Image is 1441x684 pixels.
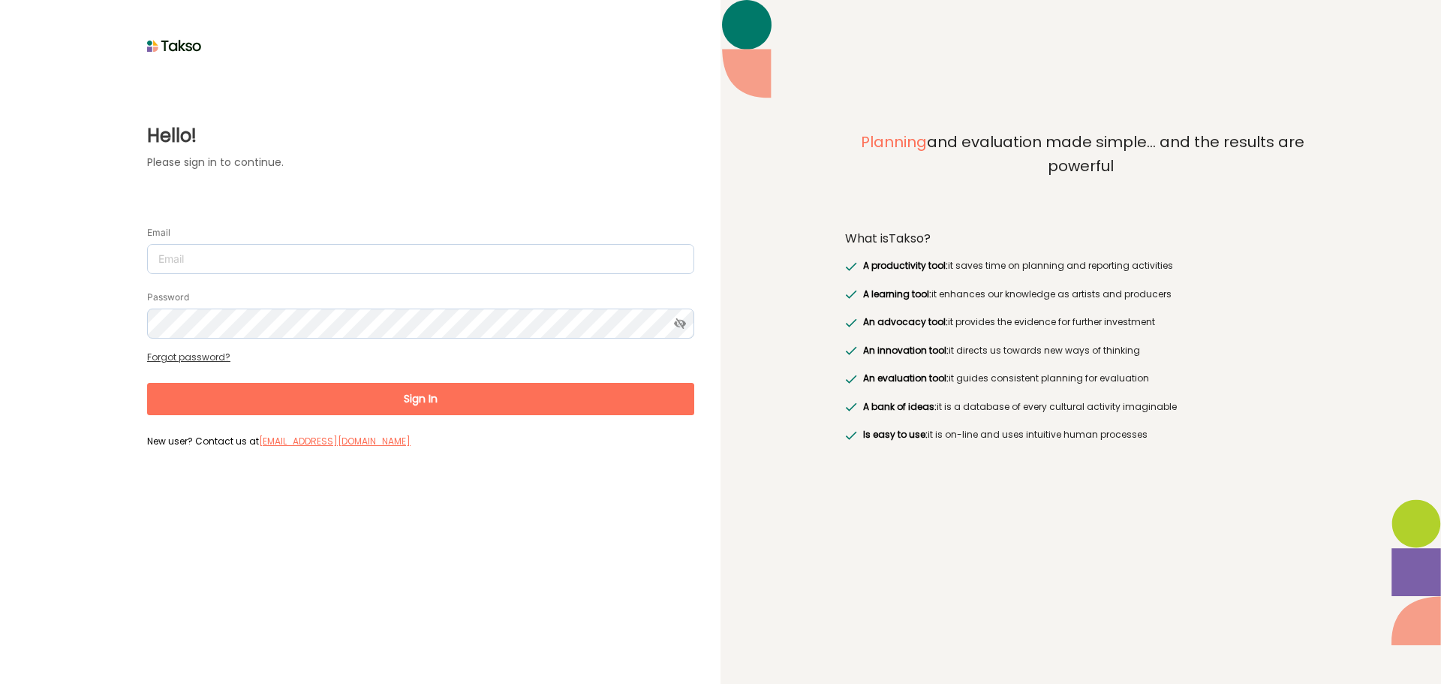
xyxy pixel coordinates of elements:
label: Please sign in to continue. [147,155,694,170]
label: it directs us towards new ways of thinking [859,343,1139,358]
span: A bank of ideas: [863,400,937,413]
img: greenRight [845,402,857,411]
label: it is on-line and uses intuitive human processes [859,427,1147,442]
a: [EMAIL_ADDRESS][DOMAIN_NAME] [259,435,411,447]
span: A productivity tool: [863,259,948,272]
label: What is [845,231,931,246]
span: An innovation tool: [863,344,949,357]
span: An advocacy tool: [863,315,948,328]
img: greenRight [845,318,857,327]
a: Forgot password? [147,351,230,363]
img: greenRight [845,290,857,299]
label: [EMAIL_ADDRESS][DOMAIN_NAME] [259,434,411,449]
label: it saves time on planning and reporting activities [859,258,1172,273]
span: An evaluation tool: [863,372,949,384]
span: Planning [861,131,927,152]
img: taksoLoginLogo [147,35,202,57]
label: New user? Contact us at [147,434,694,447]
img: greenRight [845,431,857,440]
span: Is easy to use: [863,428,928,441]
img: greenRight [845,262,857,271]
label: it guides consistent planning for evaluation [859,371,1148,386]
img: greenRight [845,346,857,355]
label: and evaluation made simple... and the results are powerful [845,131,1316,212]
label: it is a database of every cultural activity imaginable [859,399,1176,414]
input: Email [147,244,694,274]
label: it enhances our knowledge as artists and producers [859,287,1171,302]
label: it provides the evidence for further investment [859,315,1154,330]
label: Password [147,291,189,303]
label: Email [147,227,170,239]
span: A learning tool: [863,288,931,300]
button: Sign In [147,383,694,415]
img: greenRight [845,375,857,384]
span: Takso? [889,230,931,247]
label: Hello! [147,122,694,149]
